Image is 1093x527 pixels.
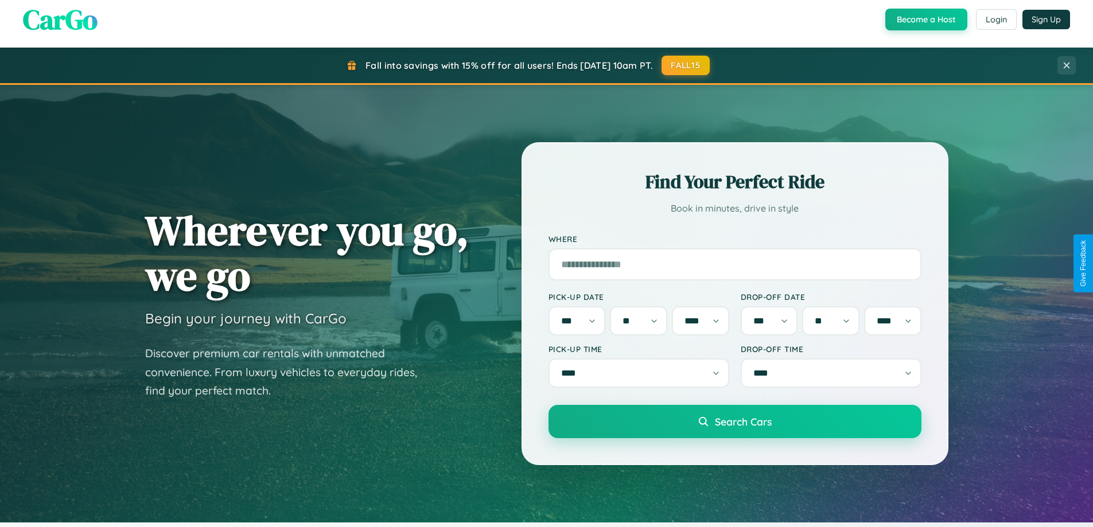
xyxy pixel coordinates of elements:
div: Give Feedback [1079,240,1087,287]
button: Login [976,9,1017,30]
label: Pick-up Time [549,344,729,354]
button: Sign Up [1022,10,1070,29]
p: Discover premium car rentals with unmatched convenience. From luxury vehicles to everyday rides, ... [145,344,432,400]
h2: Find Your Perfect Ride [549,169,921,194]
span: Fall into savings with 15% off for all users! Ends [DATE] 10am PT. [365,60,653,71]
h1: Wherever you go, we go [145,208,469,298]
p: Book in minutes, drive in style [549,200,921,217]
h3: Begin your journey with CarGo [145,310,347,327]
label: Drop-off Date [741,292,921,302]
button: Search Cars [549,405,921,438]
label: Drop-off Time [741,344,921,354]
button: FALL15 [662,56,710,75]
button: Become a Host [885,9,967,30]
iframe: Intercom live chat [11,488,39,516]
span: Search Cars [715,415,772,428]
label: Pick-up Date [549,292,729,302]
label: Where [549,234,921,244]
span: CarGo [23,1,98,38]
